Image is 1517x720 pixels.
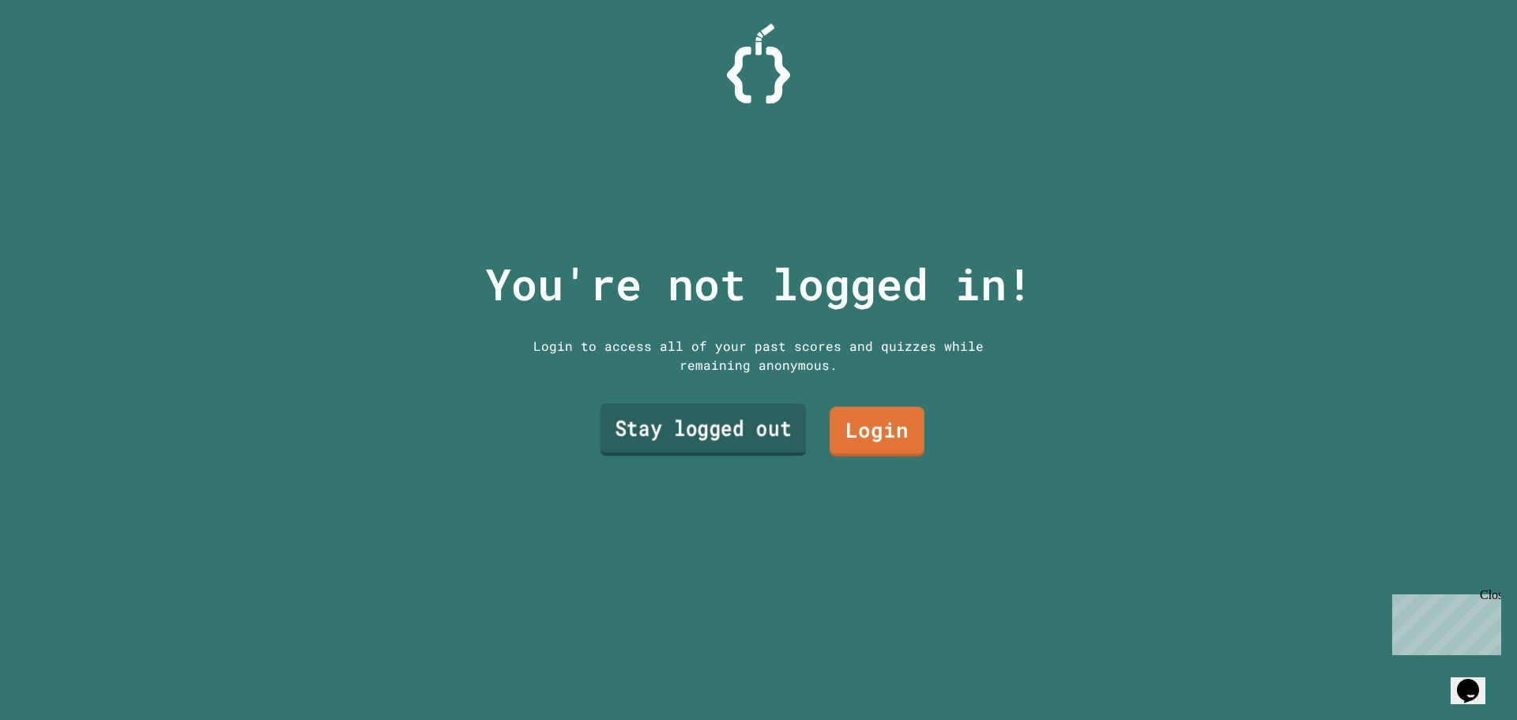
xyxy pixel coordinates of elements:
a: Login [830,407,924,457]
div: Chat with us now!Close [6,6,109,100]
img: Logo.svg [727,24,790,104]
p: You're not logged in! [485,251,1033,317]
div: Login to access all of your past scores and quizzes while remaining anonymous. [521,337,996,375]
iframe: chat widget [1451,657,1501,704]
a: Stay logged out [600,404,807,456]
iframe: chat widget [1386,588,1501,655]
